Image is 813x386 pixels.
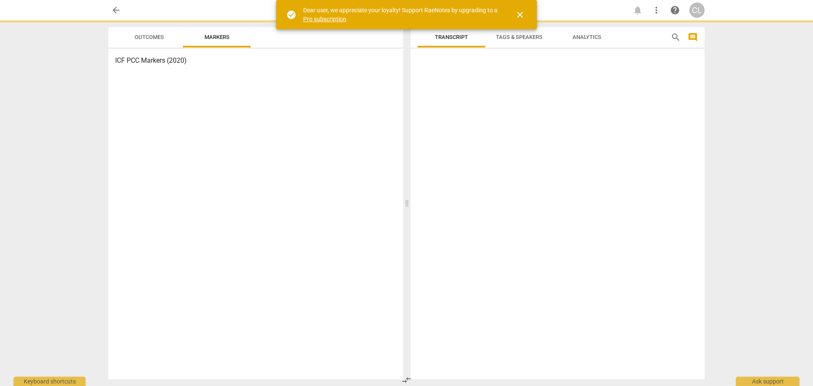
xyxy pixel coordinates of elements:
[303,6,500,23] div: Dear user, we appreciate your loyalty! Support RaeNotes by upgrading to a
[670,5,680,15] span: help
[651,5,661,15] span: more_vert
[135,34,164,40] span: Outcomes
[688,32,698,42] span: comment
[510,5,530,25] button: Close
[435,34,468,40] span: Transcript
[515,10,525,20] span: close
[205,34,230,40] span: Markers
[671,32,681,42] span: search
[686,31,700,44] button: Show/Hide comments
[689,3,705,18] button: CL
[401,375,412,385] span: compare_arrows
[286,10,296,20] span: check_circle
[669,31,683,44] button: Search
[667,3,683,18] a: Help
[736,377,799,386] div: Ask support
[303,16,346,22] a: Pro subscription
[496,34,542,40] span: Tags & Speakers
[111,5,121,15] span: arrow_back
[14,377,86,386] div: Keyboard shortcuts
[572,34,601,40] span: Analytics
[115,56,396,66] h3: ICF PCC Markers (2020)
